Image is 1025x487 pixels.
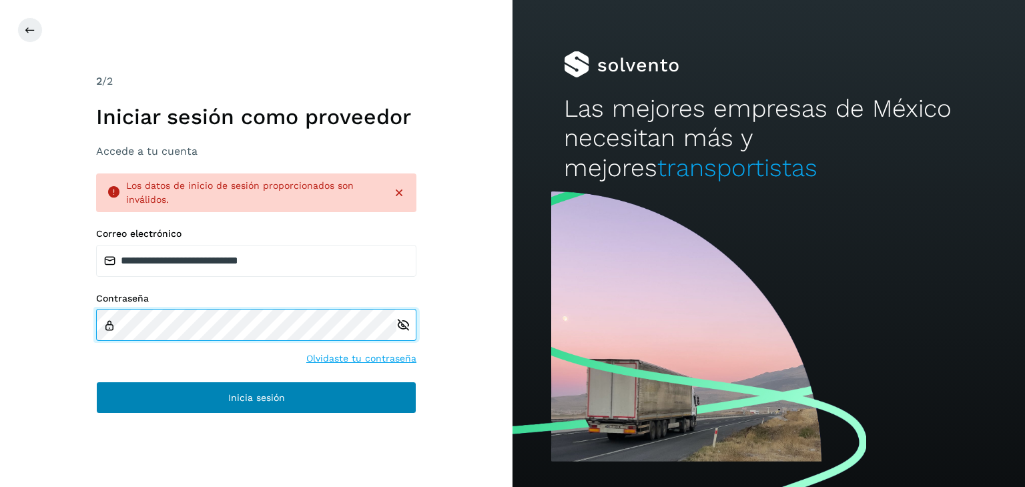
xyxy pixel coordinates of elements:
[96,293,416,304] label: Contraseña
[96,382,416,414] button: Inicia sesión
[564,94,974,183] h2: Las mejores empresas de México necesitan más y mejores
[126,179,382,207] div: Los datos de inicio de sesión proporcionados son inválidos.
[306,352,416,366] a: Olvidaste tu contraseña
[657,153,817,182] span: transportistas
[228,393,285,402] span: Inicia sesión
[96,145,416,157] h3: Accede a tu cuenta
[96,104,416,129] h1: Iniciar sesión como proveedor
[96,73,416,89] div: /2
[96,75,102,87] span: 2
[96,228,416,239] label: Correo electrónico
